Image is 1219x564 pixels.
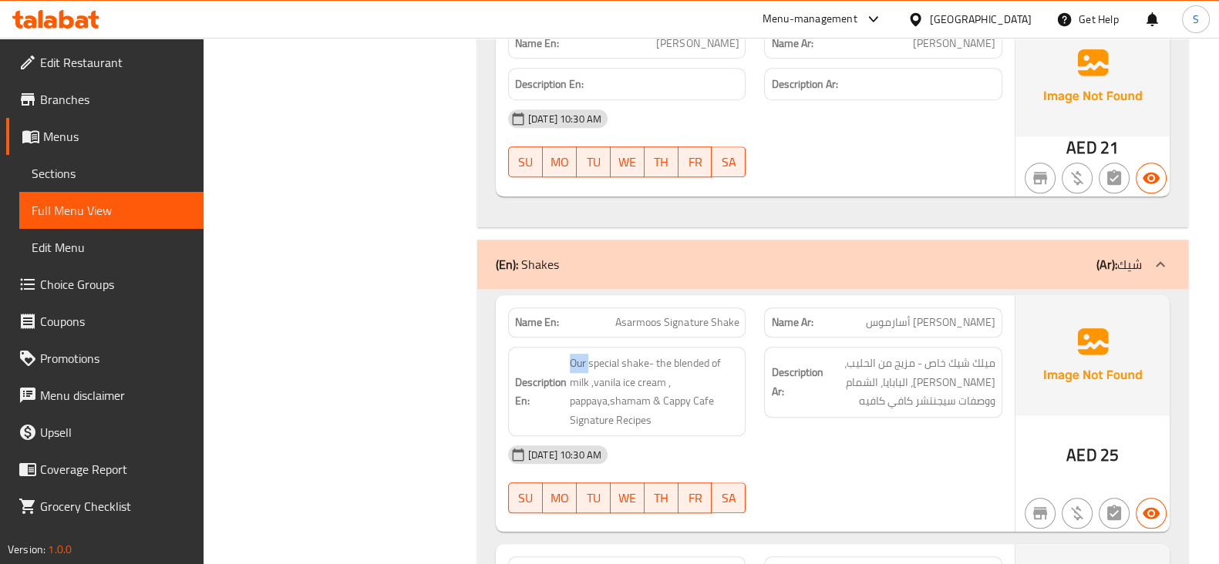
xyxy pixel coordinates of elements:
button: SU [508,146,543,177]
img: Ae5nvW7+0k+MAAAAAElFTkSuQmCC [1015,16,1170,136]
a: Promotions [6,340,204,377]
a: Edit Restaurant [6,44,204,81]
button: MO [543,482,577,513]
button: Not branch specific item [1025,163,1056,193]
span: MO [549,487,571,509]
div: [GEOGRAPHIC_DATA] [930,11,1032,28]
span: Upsell [40,423,191,441]
button: Available [1136,498,1167,529]
span: SA [718,151,739,173]
span: Coupons [40,312,191,331]
button: TU [577,146,611,177]
button: TH [645,482,679,513]
strong: Name Ar: [771,35,813,52]
button: Purchased item [1062,163,1093,193]
button: FR [679,146,712,177]
span: 21 [1100,133,1119,163]
button: Available [1136,163,1167,193]
span: Menus [43,127,191,146]
img: Ae5nvW7+0k+MAAAAAElFTkSuQmCC [1015,295,1170,415]
button: WE [611,146,645,177]
span: [PERSON_NAME] [913,35,995,52]
span: Full Menu View [32,201,191,220]
a: Grocery Checklist [6,488,204,525]
span: AED [1066,133,1096,163]
span: TU [583,487,604,509]
span: [PERSON_NAME] [656,35,739,52]
p: Shakes [496,255,559,274]
span: WE [617,151,638,173]
a: Menus [6,118,204,155]
strong: Description En: [515,373,567,411]
a: Branches [6,81,204,118]
button: Not branch specific item [1025,498,1056,529]
span: FR [685,487,706,509]
strong: Description Ar: [771,363,823,401]
span: TU [583,151,604,173]
a: Menu disclaimer [6,377,204,414]
span: Edit Restaurant [40,53,191,72]
button: SA [712,146,746,177]
button: TH [645,146,679,177]
strong: Name En: [515,35,559,52]
a: Choice Groups [6,266,204,303]
span: TH [651,487,672,509]
span: SU [515,487,537,509]
a: Coupons [6,303,204,340]
span: AED [1066,440,1096,470]
span: FR [685,151,706,173]
span: Choice Groups [40,275,191,294]
button: Not has choices [1099,498,1130,529]
span: [DATE] 10:30 AM [522,448,608,462]
button: SU [508,482,543,513]
span: WE [617,487,638,509]
b: (En): [496,253,518,276]
span: ميلك شيك خاص - مزيج من الحليب، آيس كريم الفانيليا، البابايا، الشمام ووصفات سيجنتشر كافي كافيه [826,354,995,411]
span: Branches [40,90,191,109]
span: Version: [8,539,45,559]
span: Edit Menu [32,238,191,257]
span: Grocery Checklist [40,497,191,515]
span: Our special shake- the blended of milk ,vanila ice cream , pappaya,shamam & Cappy Cafe Signature ... [570,354,739,429]
strong: Name En: [515,314,559,331]
span: 25 [1100,440,1119,470]
span: Asarmoos Signature Shake [615,314,739,331]
span: [PERSON_NAME] أسارموس [866,314,995,331]
button: Not has choices [1099,163,1130,193]
span: Coverage Report [40,460,191,478]
a: Upsell [6,414,204,451]
span: SA [718,487,739,509]
span: MO [549,151,571,173]
span: S [1193,11,1199,28]
a: Full Menu View [19,192,204,229]
b: (Ar): [1096,253,1117,276]
button: SA [712,482,746,513]
strong: Description En: [515,75,584,94]
strong: Description Ar: [771,75,837,94]
span: SU [515,151,537,173]
a: Edit Menu [19,229,204,266]
button: TU [577,482,611,513]
a: Sections [19,155,204,192]
p: شيك [1096,255,1142,274]
div: (En): Shakes(Ar):شيك [477,240,1188,289]
span: Sections [32,164,191,183]
strong: Name Ar: [771,314,813,331]
span: 1.0.0 [48,539,72,559]
div: Menu-management [763,10,857,29]
span: Menu disclaimer [40,386,191,405]
span: [DATE] 10:30 AM [522,112,608,126]
span: Promotions [40,349,191,368]
button: MO [543,146,577,177]
button: Purchased item [1062,498,1093,529]
button: WE [611,482,645,513]
a: Coverage Report [6,451,204,488]
button: FR [679,482,712,513]
span: TH [651,151,672,173]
